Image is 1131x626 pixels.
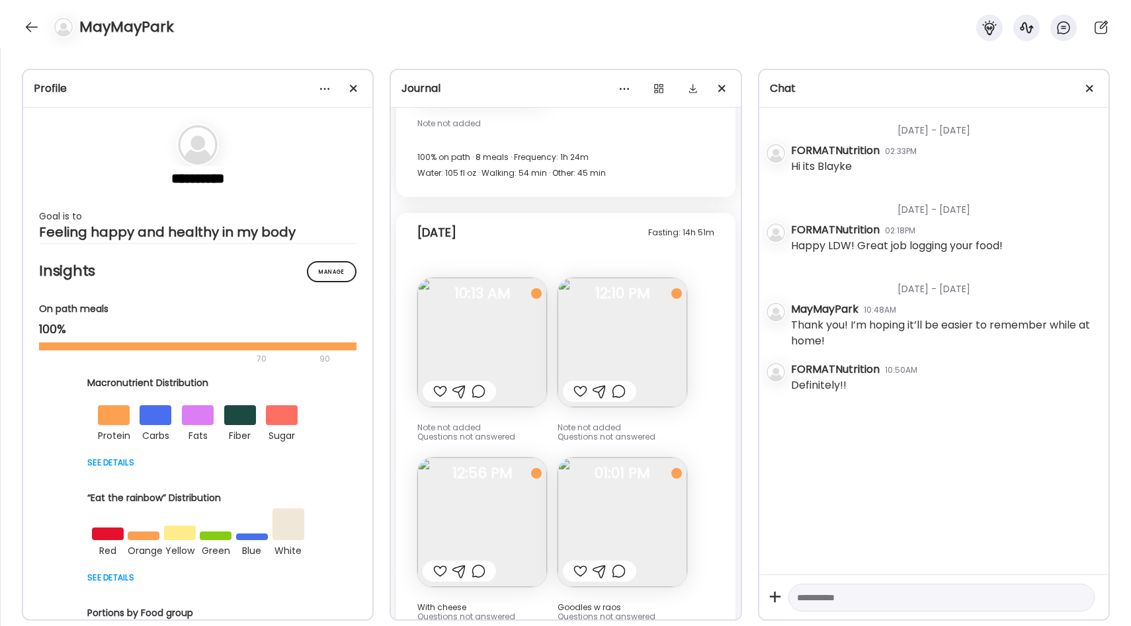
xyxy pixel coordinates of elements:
[885,225,915,237] div: 02:18PM
[318,351,331,367] div: 90
[182,425,214,444] div: fats
[648,225,714,241] div: Fasting: 14h 51m
[417,288,547,299] span: 10:13 AM
[791,108,1098,143] div: [DATE] - [DATE]
[417,611,515,622] span: Questions not answered
[417,278,547,407] img: images%2FNyLf4wViYihQqkpcQ3efeS4lZeI2%2FK8SAB7ORtv1mCEKxCE7I%2F2IqulNW0EIWnzKPSgMvG_240
[164,540,196,559] div: yellow
[791,222,880,238] div: FORMATNutrition
[178,125,218,165] img: bg-avatar-default.svg
[417,603,547,612] div: With cheese
[791,143,880,159] div: FORMATNutrition
[558,457,687,587] img: images%2FNyLf4wViYihQqkpcQ3efeS4lZeI2%2FO00q0nsGAFE5Um4NL6U0%2FBSwmGdiEOPHUuT3Kk685_240
[98,425,130,444] div: protein
[417,118,481,129] span: Note not added
[272,540,304,559] div: white
[558,603,687,612] div: Goodles w raos
[791,159,852,175] div: Hi its Blayke
[558,288,687,299] span: 12:10 PM
[417,431,515,442] span: Questions not answered
[34,81,362,97] div: Profile
[791,187,1098,222] div: [DATE] - [DATE]
[54,18,73,36] img: bg-avatar-default.svg
[767,303,785,321] img: bg-avatar-default.svg
[417,225,456,241] div: [DATE]
[266,425,298,444] div: sugar
[767,144,785,163] img: bg-avatar-default.svg
[558,611,655,622] span: Questions not answered
[417,457,547,587] img: images%2FNyLf4wViYihQqkpcQ3efeS4lZeI2%2FMNDjTzbtmToJ0nNbb8a8%2FnRkIO3oFeffC8M8xfatb_240
[864,304,896,316] div: 10:48AM
[39,224,356,240] div: Feeling happy and healthy in my body
[885,364,917,376] div: 10:50AM
[791,301,859,317] div: MayMayPark
[791,317,1098,349] div: Thank you! I’m hoping it’ll be easier to remember while at home!
[767,223,785,242] img: bg-avatar-default.svg
[417,422,481,433] span: Note not added
[92,540,124,559] div: red
[885,145,917,157] div: 02:33PM
[39,321,356,337] div: 100%
[558,431,655,442] span: Questions not answered
[39,302,356,316] div: On path meals
[558,278,687,407] img: images%2FNyLf4wViYihQqkpcQ3efeS4lZeI2%2F9iiCWu6tSImiJ5PwSTia%2FNWilqXIu9HDOo1CyJHRy_240
[39,208,356,224] div: Goal is to
[224,425,256,444] div: fiber
[307,261,356,282] div: Manage
[791,362,880,377] div: FORMATNutrition
[791,377,847,393] div: Definitely!!
[791,266,1098,301] div: [DATE] - [DATE]
[39,261,356,281] h2: Insights
[791,238,1003,254] div: Happy LDW! Great job logging your food!
[558,467,687,479] span: 01:01 PM
[87,376,308,390] div: Macronutrient Distribution
[200,540,231,559] div: green
[417,467,547,479] span: 12:56 PM
[87,606,308,620] div: Portions by Food group
[39,351,315,367] div: 70
[767,363,785,381] img: bg-avatar-default.svg
[417,149,714,181] div: 100% on path · 8 meals · Frequency: 1h 24m Water: 105 fl oz · Walking: 54 min · Other: 45 min
[558,422,621,433] span: Note not added
[79,17,174,38] h4: MayMayPark
[401,81,730,97] div: Journal
[770,81,1098,97] div: Chat
[236,540,268,559] div: blue
[140,425,171,444] div: carbs
[128,540,159,559] div: orange
[87,491,308,505] div: “Eat the rainbow” Distribution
